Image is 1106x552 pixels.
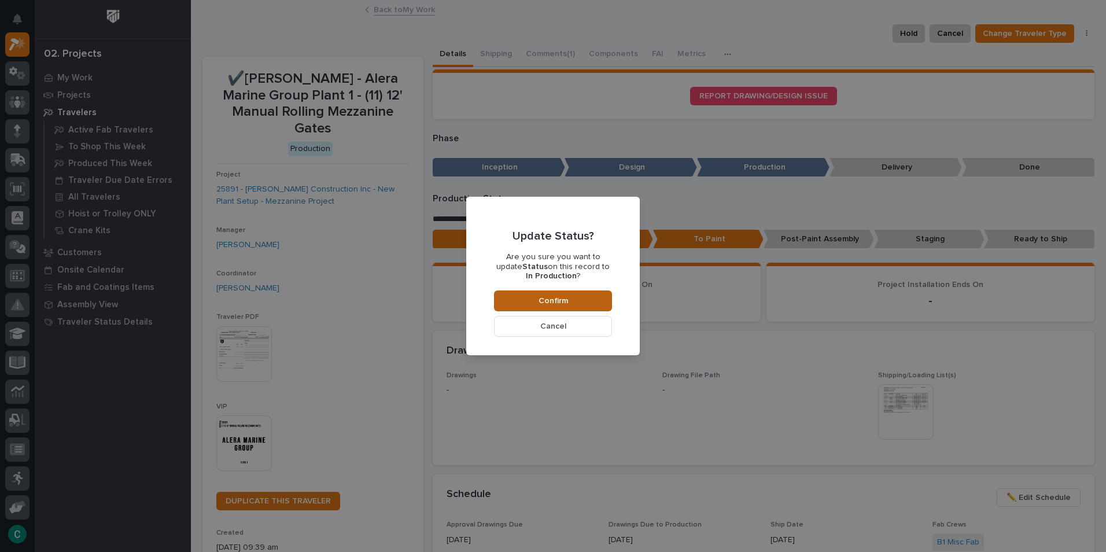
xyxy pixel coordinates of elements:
span: Confirm [539,296,568,306]
span: Cancel [540,321,566,332]
b: Status [522,263,548,271]
p: Update Status? [513,229,594,243]
button: Confirm [494,290,612,311]
b: In Production [526,272,577,280]
button: Cancel [494,316,612,337]
p: Are you sure you want to update on this record to ? [494,252,612,281]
